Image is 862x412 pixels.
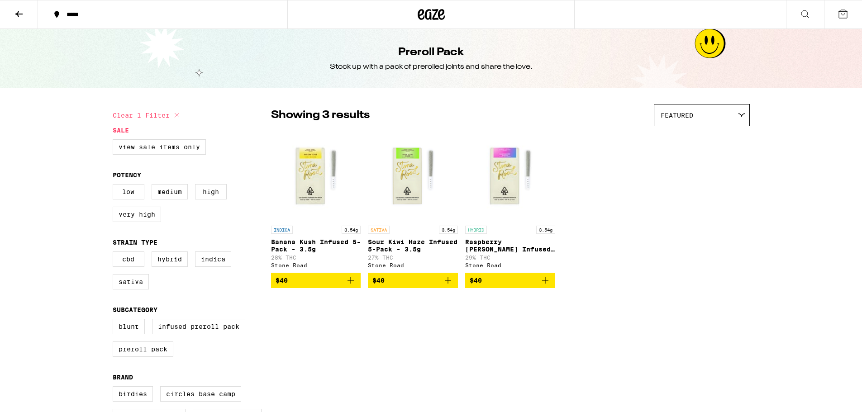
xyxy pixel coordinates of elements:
[113,306,157,313] legend: Subcategory
[113,386,153,402] label: Birdies
[368,255,458,260] p: 27% THC
[113,239,157,246] legend: Strain Type
[368,238,458,253] p: Sour Kiwi Haze Infused 5-Pack - 3.5g
[113,207,161,222] label: Very High
[113,319,145,334] label: Blunt
[271,262,361,268] div: Stone Road
[271,108,370,123] p: Showing 3 results
[368,131,458,273] a: Open page for Sour Kiwi Haze Infused 5-Pack - 3.5g from Stone Road
[372,277,385,284] span: $40
[661,112,693,119] span: Featured
[113,127,129,134] legend: Sale
[276,277,288,284] span: $40
[113,104,182,127] button: Clear 1 filter
[368,273,458,288] button: Add to bag
[368,131,458,221] img: Stone Road - Sour Kiwi Haze Infused 5-Pack - 3.5g
[195,184,227,199] label: High
[271,131,361,273] a: Open page for Banana Kush Infused 5-Pack - 3.5g from Stone Road
[342,226,361,234] p: 3.54g
[113,251,144,267] label: CBD
[465,255,555,260] p: 29% THC
[271,238,361,253] p: Banana Kush Infused 5-Pack - 3.5g
[152,251,188,267] label: Hybrid
[160,386,241,402] label: Circles Base Camp
[536,226,555,234] p: 3.54g
[465,273,555,288] button: Add to bag
[271,273,361,288] button: Add to bag
[465,131,555,273] a: Open page for Raspberry Runtz Infused 5-Pack - 3.5g from Stone Road
[195,251,231,267] label: Indica
[439,226,458,234] p: 3.54g
[465,226,487,234] p: HYBRID
[271,226,293,234] p: INDICA
[113,171,141,179] legend: Potency
[152,184,188,199] label: Medium
[271,255,361,260] p: 28% THC
[113,139,206,155] label: View Sale Items Only
[465,262,555,268] div: Stone Road
[368,262,458,268] div: Stone Road
[113,341,173,357] label: Preroll Pack
[465,238,555,253] p: Raspberry [PERSON_NAME] Infused 5-Pack - 3.5g
[470,277,482,284] span: $40
[330,62,533,72] div: Stock up with a pack of prerolled joints and share the love.
[152,319,245,334] label: Infused Preroll Pack
[271,131,361,221] img: Stone Road - Banana Kush Infused 5-Pack - 3.5g
[398,45,464,60] h1: Preroll Pack
[113,374,133,381] legend: Brand
[465,131,555,221] img: Stone Road - Raspberry Runtz Infused 5-Pack - 3.5g
[368,226,390,234] p: SATIVA
[113,184,144,199] label: Low
[113,274,149,289] label: Sativa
